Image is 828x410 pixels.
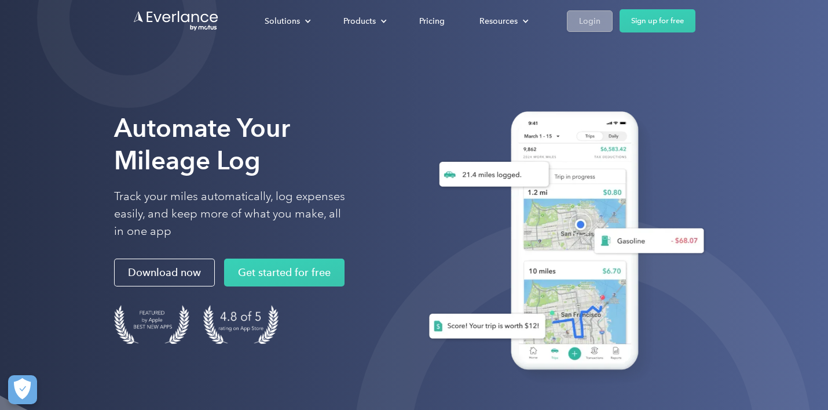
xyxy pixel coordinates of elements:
[203,305,279,344] img: 4.9 out of 5 stars on the app store
[419,14,445,28] div: Pricing
[343,14,376,28] div: Products
[620,9,695,32] a: Sign up for free
[265,14,300,28] div: Solutions
[114,259,215,286] a: Download now
[479,14,518,28] div: Resources
[411,100,713,387] img: Everlance, mileage tracker app, expense tracking app
[114,113,290,176] strong: Automate Your Mileage Log
[224,259,345,286] a: Get started for free
[133,10,219,32] a: Go to homepage
[332,11,396,31] div: Products
[408,11,456,31] a: Pricing
[8,375,37,404] button: Cookies Settings
[468,11,538,31] div: Resources
[567,10,613,32] a: Login
[114,188,346,240] p: Track your miles automatically, log expenses easily, and keep more of what you make, all in one app
[114,305,189,344] img: Badge for Featured by Apple Best New Apps
[579,14,600,28] div: Login
[253,11,320,31] div: Solutions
